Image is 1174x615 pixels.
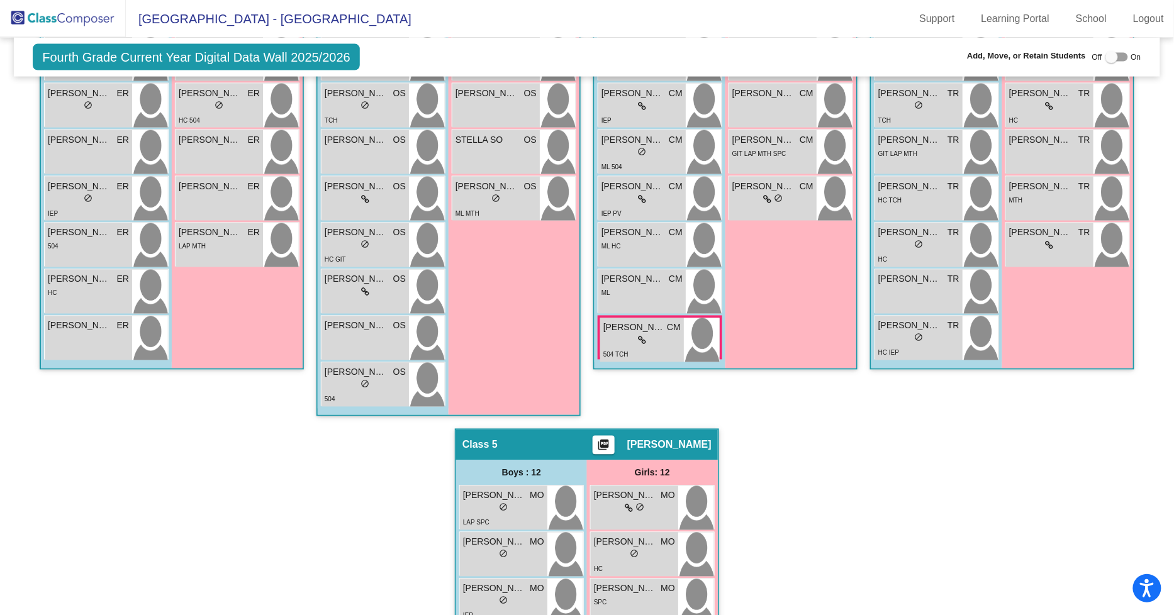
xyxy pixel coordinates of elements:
[878,117,892,124] span: TCH
[524,180,537,193] span: OS
[587,460,718,485] div: Girls: 12
[601,180,664,193] span: [PERSON_NAME]
[393,180,406,193] span: OS
[1009,180,1072,193] span: [PERSON_NAME]
[1066,9,1117,29] a: School
[325,133,388,147] span: [PERSON_NAME]
[661,489,675,502] span: MO
[499,503,508,512] span: do_not_disturb_alt
[669,226,683,240] span: CM
[1009,133,1072,147] span: [PERSON_NAME]
[948,180,959,193] span: TR
[524,133,537,147] span: OS
[601,290,610,297] span: ML
[800,87,813,100] span: CM
[594,582,657,596] span: [PERSON_NAME]
[530,582,544,596] span: MO
[1009,87,1072,100] span: [PERSON_NAME]
[530,536,544,549] span: MO
[48,319,111,333] span: [PERSON_NAME]
[325,319,388,333] span: [PERSON_NAME]
[601,210,622,217] span: IEP PV
[594,566,603,573] span: HC
[456,460,587,485] div: Boys : 12
[325,117,338,124] span: TCH
[215,101,223,109] span: do_not_disturb_alt
[179,226,242,240] span: [PERSON_NAME]
[499,596,508,605] span: do_not_disturb_alt
[361,380,369,389] span: do_not_disturb_alt
[948,133,959,147] span: TR
[248,180,260,193] span: ER
[593,436,615,455] button: Print Students Details
[878,226,941,240] span: [PERSON_NAME]
[594,536,657,549] span: [PERSON_NAME]
[601,273,664,286] span: [PERSON_NAME]
[878,350,899,357] span: HC IEP
[732,180,795,193] span: [PERSON_NAME]
[361,240,369,249] span: do_not_disturb_alt
[126,9,411,29] span: [GEOGRAPHIC_DATA] - [GEOGRAPHIC_DATA]
[800,180,813,193] span: CM
[456,87,518,100] span: [PERSON_NAME] DAILY
[878,257,887,263] span: HC
[84,194,92,202] span: do_not_disturb_alt
[456,180,518,193] span: [PERSON_NAME]
[1009,226,1072,240] span: [PERSON_NAME]
[878,133,941,147] span: [PERSON_NAME]
[524,87,537,100] span: OS
[48,290,57,297] span: HC
[1123,9,1174,29] a: Logout
[393,226,406,240] span: OS
[732,150,786,157] span: GIT LAP MTH SPC
[601,243,621,250] span: ML HC
[601,226,664,240] span: [PERSON_NAME]
[393,366,406,379] span: OS
[661,536,675,549] span: MO
[325,87,388,100] span: [PERSON_NAME]
[774,194,783,202] span: do_not_disturb_alt
[117,133,129,147] span: ER
[499,550,508,558] span: do_not_disturb_alt
[463,582,526,596] span: [PERSON_NAME]
[948,273,959,286] span: TR
[594,489,657,502] span: [PERSON_NAME]
[667,321,681,335] span: CM
[179,117,200,124] span: HC 504
[669,180,683,193] span: CM
[878,273,941,286] span: [PERSON_NAME]
[33,44,360,70] span: Fourth Grade Current Year Digital Data Wall 2025/2026
[179,87,242,100] span: [PERSON_NAME]
[914,333,923,342] span: do_not_disturb_alt
[910,9,965,29] a: Support
[48,243,59,250] span: 504
[914,240,923,249] span: do_not_disturb_alt
[530,489,544,502] span: MO
[325,273,388,286] span: [PERSON_NAME]
[601,163,622,170] span: ML 504
[1092,52,1102,63] span: Off
[463,519,489,526] span: LAP SPC
[601,133,664,147] span: [PERSON_NAME]
[179,133,242,147] span: [PERSON_NAME]
[48,133,111,147] span: [PERSON_NAME]
[393,319,406,333] span: OS
[325,366,388,379] span: [PERSON_NAME]
[603,352,629,358] span: 504 TCH
[48,87,111,100] span: [PERSON_NAME]
[603,321,666,335] span: [PERSON_NAME]
[967,50,1086,62] span: Add, Move, or Retain Students
[248,133,260,147] span: ER
[463,489,526,502] span: [PERSON_NAME]
[914,101,923,109] span: do_not_disturb_alt
[463,536,526,549] span: [PERSON_NAME]
[948,319,959,333] span: TR
[800,133,813,147] span: CM
[117,319,129,333] span: ER
[462,439,498,452] span: Class 5
[48,210,58,217] span: IEP
[393,133,406,147] span: OS
[325,396,335,403] span: 504
[248,87,260,100] span: ER
[637,147,646,156] span: do_not_disturb_alt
